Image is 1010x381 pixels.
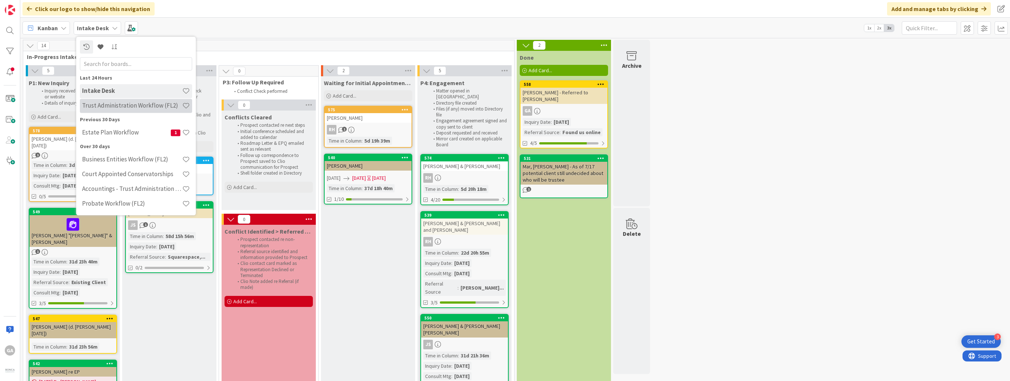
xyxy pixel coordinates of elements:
li: Files (if any) moved into Directory file [429,106,508,118]
span: 1x [864,24,874,32]
div: [DATE] [61,289,80,297]
div: [PERSON_NAME]... [459,284,506,292]
li: Prospect contacted re non-representation [233,237,312,249]
div: 547 [33,316,116,321]
span: 1 [526,187,531,192]
div: RH [421,173,508,183]
div: 542[PERSON_NAME] re EP [29,360,116,377]
div: 574 [421,155,508,161]
div: 540 [328,155,412,160]
h4: Estate Plan Workflow [82,129,171,136]
div: Inquiry Date [523,118,551,126]
span: : [458,185,459,193]
div: 574[PERSON_NAME] & [PERSON_NAME] [421,155,508,171]
span: : [66,343,67,351]
input: Quick Filter... [902,21,957,35]
div: Time in Column [423,185,458,193]
div: RH [327,125,336,134]
div: Time in Column [32,161,66,169]
div: Time in Column [423,352,458,360]
div: RH [423,237,433,247]
span: 3x [884,24,894,32]
div: RH [421,237,508,247]
a: 539[PERSON_NAME] & [PERSON_NAME] and [PERSON_NAME]RHTime in Column:22d 20h 55mInquiry Date:[DATE]... [420,211,509,308]
li: Roadmap Letter & EPQ emailed sent as relevant [233,140,312,153]
span: 1 [143,222,148,227]
span: Add Card... [38,113,61,120]
div: JS [128,220,138,230]
h4: Business Entities Workflow (FL2) [82,156,182,163]
div: [DATE] [452,259,472,267]
a: 575[PERSON_NAME]RHTime in Column:5d 19h 39m [324,106,412,148]
span: Add Card... [233,298,257,305]
span: P3: Follow Up Required [223,78,309,86]
li: Prospect contacted re next steps [233,122,312,128]
div: 539[PERSON_NAME] & [PERSON_NAME] and [PERSON_NAME] [421,212,508,235]
span: : [165,253,166,261]
span: 0 [238,101,250,109]
span: : [458,284,459,292]
div: [PERSON_NAME] "[PERSON_NAME]" & [PERSON_NAME] [29,215,116,247]
div: [DATE] [452,362,472,370]
div: 558 [520,81,607,88]
div: 547[PERSON_NAME] (d. [PERSON_NAME] [DATE]) [29,315,116,338]
div: Get Started [967,338,995,345]
div: Referral Source [523,128,559,136]
a: 574[PERSON_NAME] & [PERSON_NAME]RHTime in Column:5d 20h 18m4/20 [420,154,509,205]
li: Details of inquiry added to Card [38,100,116,106]
div: 578 [29,127,116,134]
span: : [458,352,459,360]
div: [DATE] [61,171,80,179]
div: [DATE] [61,182,80,190]
div: Consult Mtg [423,372,451,380]
span: : [551,118,552,126]
div: Referral Source [32,278,68,286]
div: 5d 20h 18m [459,185,488,193]
span: Done [520,54,534,61]
span: Add Card... [529,67,552,74]
div: [DATE] [552,118,571,126]
div: Inquiry Date [32,171,60,179]
span: 3/5 [39,300,46,307]
img: avatar [5,366,15,376]
span: 1 [171,129,180,136]
div: [DATE] [61,268,80,276]
span: : [68,278,70,286]
a: 540[PERSON_NAME][DATE][DATE][DATE]Time in Column:37d 18h 40m1/10 [324,154,412,205]
span: : [60,171,61,179]
div: Referral Source [423,280,458,296]
span: : [163,232,164,240]
span: [DATE] [352,174,366,182]
div: Inquiry Date [32,268,60,276]
div: [PERSON_NAME] (d. [PERSON_NAME] [DATE]) [29,134,116,150]
span: : [66,161,67,169]
div: 574 [424,155,508,161]
span: : [451,362,452,370]
li: Deposit requested and received [429,130,508,136]
span: : [361,184,363,192]
div: 531Mar, [PERSON_NAME] - As of 7/17 potential client still undecided about who will be trustee [520,155,607,185]
div: 58d 15h 56m [164,232,196,240]
h4: Accountings - Trust Administration Workflow (FL2) [82,185,182,193]
div: [PERSON_NAME] - Referred to [PERSON_NAME] [520,88,607,104]
div: [PERSON_NAME] [325,113,412,123]
img: Visit kanbanzone.com [5,5,15,15]
li: Follow up correspondence to Prospect saved to Clio communication for Prospect [233,153,312,171]
div: Archive [622,61,642,70]
span: : [451,372,452,380]
div: 549 [29,209,116,215]
span: : [361,137,363,145]
a: 549[PERSON_NAME] "[PERSON_NAME]" & [PERSON_NAME]Time in Column:31d 23h 40mInquiry Date:[DATE]Refe... [29,208,117,309]
span: : [60,289,61,297]
span: 14 [37,41,50,50]
span: : [559,128,561,136]
span: : [458,249,459,257]
div: Found us online [561,128,603,136]
span: 0/5 [39,193,46,200]
div: 575 [325,106,412,113]
div: 540 [325,154,412,161]
div: 3 [994,333,1001,340]
div: Squarespace,... [166,253,207,261]
a: 517[PERSON_NAME]JSTime in Column:58d 15h 56mInquiry Date:[DATE]Referral Source:Squarespace,...0/2 [125,201,213,273]
div: 31d 23h 40m [67,258,99,266]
